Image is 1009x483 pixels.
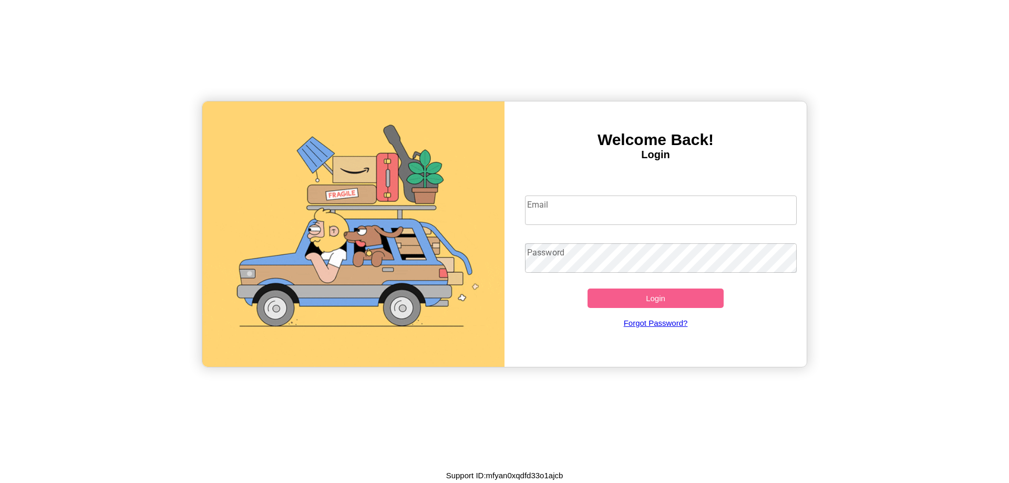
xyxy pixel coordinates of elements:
[504,131,807,149] h3: Welcome Back!
[504,149,807,161] h4: Login
[446,468,563,482] p: Support ID: mfyan0xqdfd33o1ajcb
[202,101,504,367] img: gif
[588,289,724,308] button: Login
[520,308,792,338] a: Forgot Password?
